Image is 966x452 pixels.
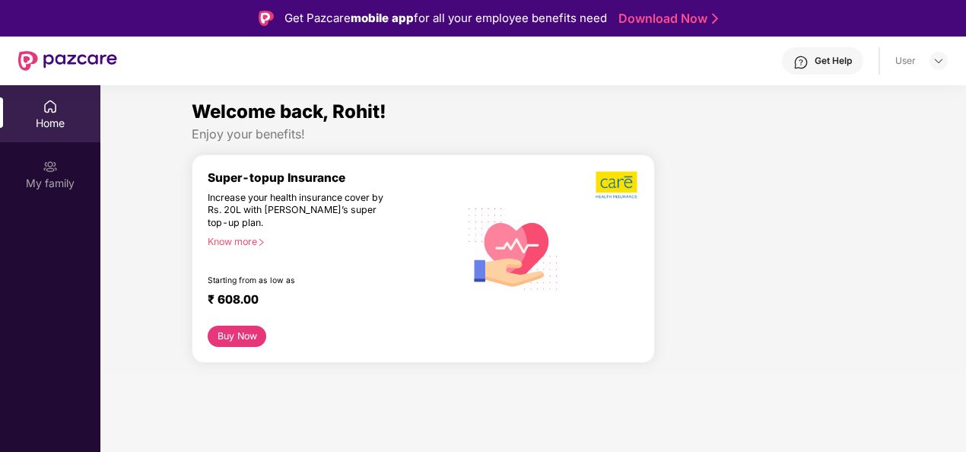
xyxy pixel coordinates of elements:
span: right [257,238,265,247]
img: Logo [259,11,274,26]
span: Welcome back, Rohit! [192,100,386,123]
img: svg+xml;base64,PHN2ZyB4bWxucz0iaHR0cDovL3d3dy53My5vcmcvMjAwMC9zdmciIHhtbG5zOnhsaW5rPSJodHRwOi8vd3... [459,193,567,303]
img: svg+xml;base64,PHN2ZyB3aWR0aD0iMjAiIGhlaWdodD0iMjAiIHZpZXdCb3g9IjAgMCAyMCAyMCIgZmlsbD0ibm9uZSIgeG... [43,159,58,174]
img: b5dec4f62d2307b9de63beb79f102df3.png [596,170,639,199]
div: Super-topup Insurance [208,170,459,185]
div: Get Pazcare for all your employee benefits need [284,9,607,27]
img: Stroke [712,11,718,27]
div: User [895,55,916,67]
div: Know more [208,236,450,247]
img: New Pazcare Logo [18,51,117,71]
div: Starting from as low as [208,275,395,286]
img: svg+xml;base64,PHN2ZyBpZD0iSG9tZSIgeG1sbnM9Imh0dHA6Ly93d3cudzMub3JnLzIwMDAvc3ZnIiB3aWR0aD0iMjAiIG... [43,99,58,114]
strong: mobile app [351,11,414,25]
img: svg+xml;base64,PHN2ZyBpZD0iSGVscC0zMngzMiIgeG1sbnM9Imh0dHA6Ly93d3cudzMub3JnLzIwMDAvc3ZnIiB3aWR0aD... [793,55,809,70]
div: ₹ 608.00 [208,292,444,310]
div: Increase your health insurance cover by Rs. 20L with [PERSON_NAME]’s super top-up plan. [208,192,394,230]
img: svg+xml;base64,PHN2ZyBpZD0iRHJvcGRvd24tMzJ4MzIiIHhtbG5zPSJodHRwOi8vd3d3LnczLm9yZy8yMDAwL3N2ZyIgd2... [933,55,945,67]
div: Get Help [815,55,852,67]
div: Enjoy your benefits! [192,126,875,142]
a: Download Now [618,11,713,27]
button: Buy Now [208,326,266,347]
